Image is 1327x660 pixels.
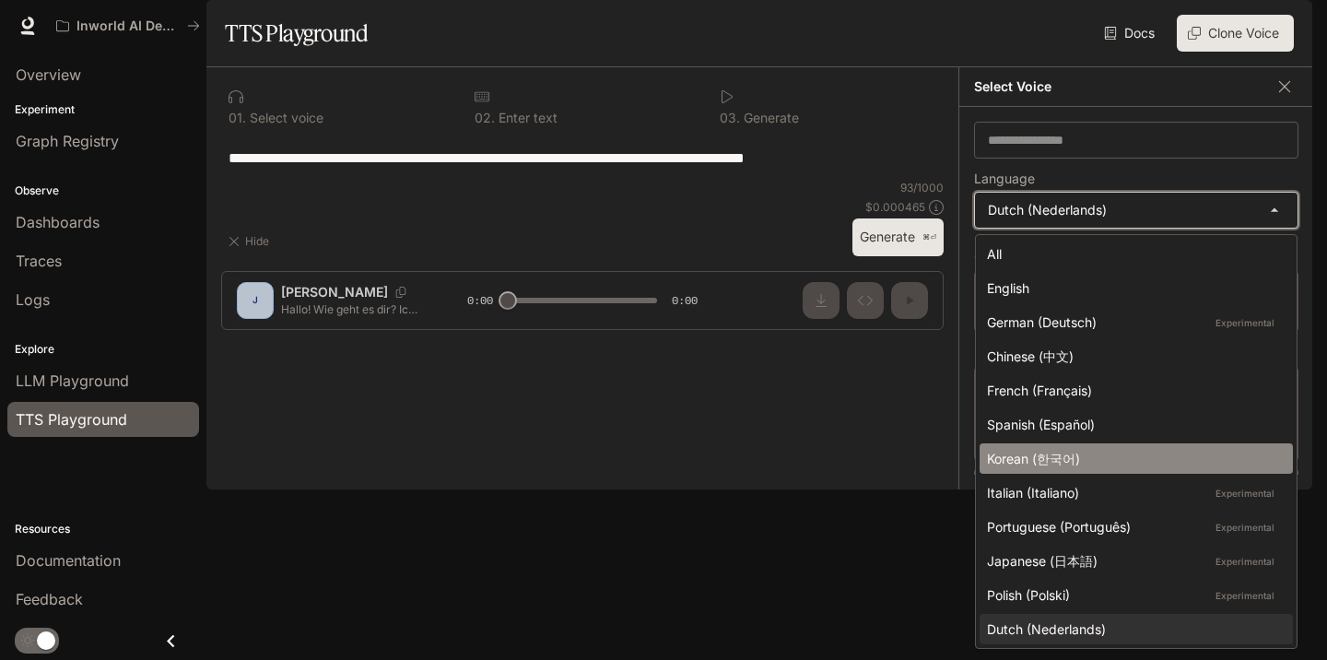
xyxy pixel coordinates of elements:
[987,449,1278,468] div: Korean (한국어)
[987,347,1278,366] div: Chinese (中文)
[987,551,1278,571] div: Japanese (日本語)
[987,415,1278,434] div: Spanish (Español)
[987,517,1278,536] div: Portuguese (Português)
[1212,485,1278,501] p: Experimental
[987,278,1278,298] div: English
[987,585,1278,605] div: Polish (Polski)
[987,619,1278,639] div: Dutch (Nederlands)
[1212,519,1278,536] p: Experimental
[1212,587,1278,604] p: Experimental
[987,483,1278,502] div: Italian (Italiano)
[987,244,1278,264] div: All
[1212,314,1278,331] p: Experimental
[1212,553,1278,570] p: Experimental
[987,312,1278,332] div: German (Deutsch)
[987,381,1278,400] div: French (Français)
